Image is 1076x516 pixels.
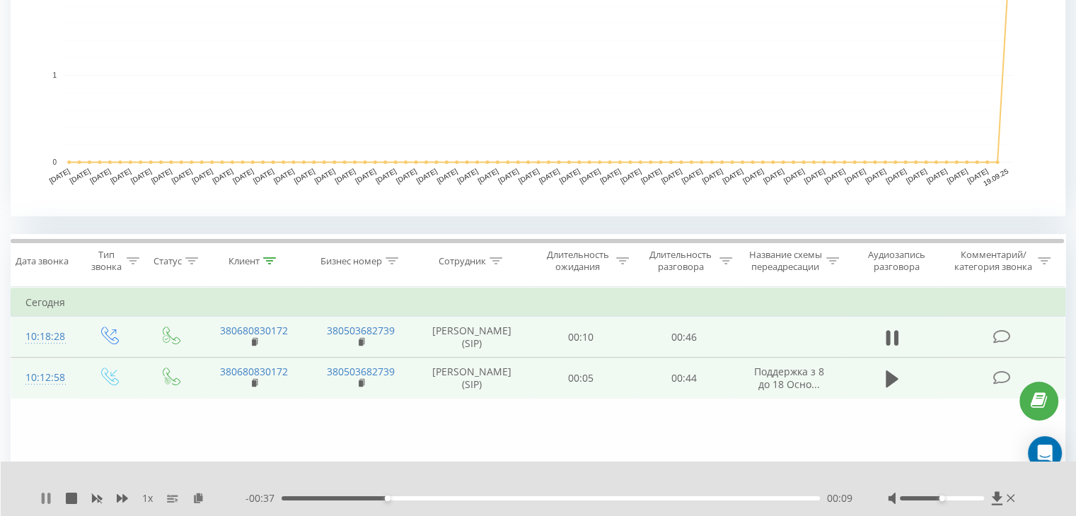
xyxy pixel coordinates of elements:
[827,491,852,505] span: 00:09
[293,167,316,184] text: [DATE]
[660,167,683,184] text: [DATE]
[142,491,153,505] span: 1 x
[538,167,561,184] text: [DATE]
[89,249,122,273] div: Тип звонка
[843,167,867,184] text: [DATE]
[632,358,735,399] td: 00:44
[191,167,214,184] text: [DATE]
[530,358,632,399] td: 00:05
[272,167,296,184] text: [DATE]
[327,324,395,337] a: 380503682739
[946,167,969,184] text: [DATE]
[884,167,908,184] text: [DATE]
[109,167,132,184] text: [DATE]
[632,317,735,358] td: 00:46
[170,167,194,184] text: [DATE]
[11,288,1065,317] td: Сегодня
[385,496,391,501] div: Accessibility label
[320,255,382,267] div: Бизнес номер
[48,167,71,184] text: [DATE]
[823,167,847,184] text: [DATE]
[762,167,785,184] text: [DATE]
[456,167,479,184] text: [DATE]
[782,167,806,184] text: [DATE]
[939,496,944,501] div: Accessibility label
[803,167,826,184] text: [DATE]
[598,167,622,184] text: [DATE]
[530,317,632,358] td: 00:10
[721,167,744,184] text: [DATE]
[517,167,540,184] text: [DATE]
[640,167,663,184] text: [DATE]
[415,317,530,358] td: [PERSON_NAME] (SIP)
[558,167,582,184] text: [DATE]
[313,167,337,184] text: [DATE]
[211,167,234,184] text: [DATE]
[228,255,260,267] div: Клиент
[748,249,823,273] div: Название схемы переадресации
[982,167,1010,187] text: 19.09.25
[925,167,949,184] text: [DATE]
[374,167,398,184] text: [DATE]
[220,365,288,378] a: 380680830172
[154,255,182,267] div: Статус
[864,167,887,184] text: [DATE]
[25,323,63,351] div: 10:18:28
[25,364,63,392] div: 10:12:58
[69,167,92,184] text: [DATE]
[415,358,530,399] td: [PERSON_NAME] (SIP)
[497,167,520,184] text: [DATE]
[645,249,716,273] div: Длительность разговора
[439,255,486,267] div: Сотрудник
[415,167,439,184] text: [DATE]
[231,167,255,184] text: [DATE]
[855,249,938,273] div: Аудиозапись разговора
[220,324,288,337] a: 380680830172
[354,167,377,184] text: [DATE]
[436,167,459,184] text: [DATE]
[1028,436,1062,470] div: Open Intercom Messenger
[16,255,69,267] div: Дата звонка
[619,167,642,184] text: [DATE]
[395,167,418,184] text: [DATE]
[966,167,989,184] text: [DATE]
[741,167,765,184] text: [DATE]
[905,167,928,184] text: [DATE]
[327,365,395,378] a: 380503682739
[681,167,704,184] text: [DATE]
[129,167,153,184] text: [DATE]
[754,365,824,391] span: Поддержка з 8 до 18 Осно...
[578,167,601,184] text: [DATE]
[701,167,724,184] text: [DATE]
[951,249,1034,273] div: Комментарий/категория звонка
[333,167,357,184] text: [DATE]
[52,71,57,79] text: 1
[252,167,275,184] text: [DATE]
[88,167,112,184] text: [DATE]
[245,491,282,505] span: - 00:37
[476,167,499,184] text: [DATE]
[150,167,173,184] text: [DATE]
[52,158,57,166] text: 0
[543,249,613,273] div: Длительность ожидания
